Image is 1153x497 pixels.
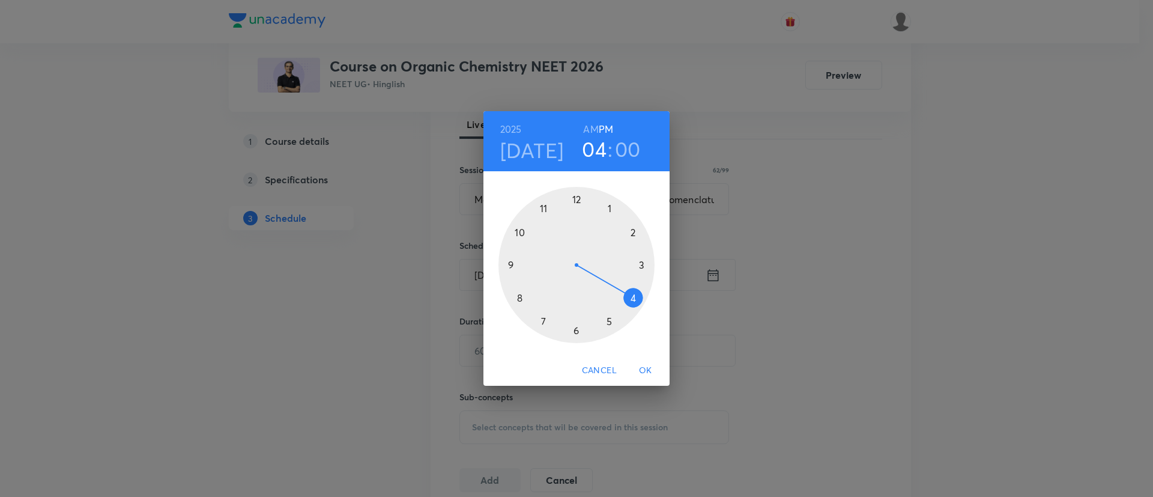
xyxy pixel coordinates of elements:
button: [DATE] [500,138,564,163]
button: PM [599,121,613,138]
button: 00 [615,136,641,162]
h3: : [608,136,613,162]
button: 04 [582,136,607,162]
span: OK [631,363,660,378]
button: Cancel [577,359,622,382]
button: 2025 [500,121,522,138]
span: Cancel [582,363,617,378]
button: OK [626,359,665,382]
button: AM [583,121,598,138]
